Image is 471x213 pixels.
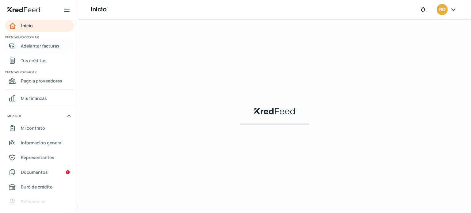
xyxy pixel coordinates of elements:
span: Pago a proveedores [21,77,62,85]
span: Referencias [21,198,45,205]
a: Tus créditos [5,55,74,67]
a: Referencias [5,196,74,208]
span: Información general [21,139,63,146]
a: Pago a proveedores [5,75,74,87]
a: Buró de crédito [5,181,74,193]
a: Representantes [5,151,74,164]
a: Documentos [5,166,74,178]
a: Inicio [5,20,74,32]
span: Buró de crédito [21,183,53,191]
a: Mi contrato [5,122,74,134]
span: Representantes [21,154,54,161]
span: Cuentas por pagar [5,69,73,75]
span: Mis finanzas [21,94,47,102]
span: Documentos [21,168,48,176]
span: Tus créditos [21,57,47,64]
a: Mis finanzas [5,92,74,105]
span: RO [439,6,445,13]
a: Información general [5,137,74,149]
span: Mi perfil [7,113,21,119]
h1: Inicio [90,5,106,14]
a: Adelantar facturas [5,40,74,52]
span: Mi contrato [21,124,45,132]
span: Cuentas por cobrar [5,34,73,40]
span: Inicio [21,22,33,29]
span: Adelantar facturas [21,42,59,50]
